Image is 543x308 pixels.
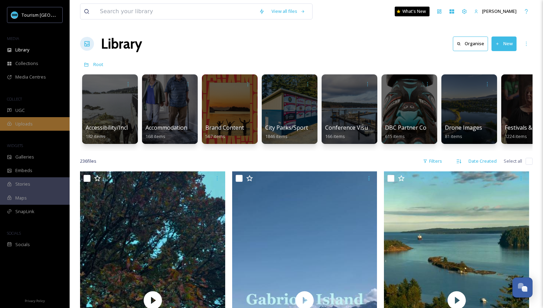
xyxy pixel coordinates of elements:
[419,154,446,168] div: Filters
[445,124,482,139] a: Drone Images81 items
[86,124,144,131] span: Accessibility/Inclusivity
[325,133,345,139] span: 166 items
[465,154,500,168] div: Date Created
[471,5,520,18] a: [PERSON_NAME]
[101,33,142,54] a: Library
[96,4,255,19] input: Search your library
[265,133,288,139] span: 1846 items
[385,124,443,139] a: DBC Partner Contrent615 items
[15,74,46,80] span: Media Centres
[268,5,309,18] a: View all files
[86,133,105,139] span: 182 items
[93,61,103,67] span: Root
[505,133,527,139] span: 1224 items
[265,124,329,131] span: City Parks/Sport Images
[7,96,22,102] span: COLLECT
[15,208,34,215] span: SnapLink
[491,37,517,51] button: New
[15,241,30,248] span: Socials
[265,124,329,139] a: City Parks/Sport Images1846 items
[15,47,29,53] span: Library
[15,107,25,114] span: UGC
[445,133,462,139] span: 81 items
[205,133,225,139] span: 567 items
[11,11,18,18] img: tourism_nanaimo_logo.jpeg
[80,158,96,164] span: 236 file s
[15,167,32,174] span: Embeds
[25,296,45,305] a: Privacy Policy
[86,124,144,139] a: Accessibility/Inclusivity182 items
[325,124,375,139] a: Conference Visuals166 items
[7,143,23,148] span: WIDGETS
[15,121,33,127] span: Uploads
[395,7,430,16] a: What's New
[385,124,443,131] span: DBC Partner Contrent
[205,124,244,131] span: Brand Content
[7,230,21,236] span: SOCIALS
[22,11,84,18] span: Tourism [GEOGRAPHIC_DATA]
[453,37,488,51] button: Organise
[445,124,482,131] span: Drone Images
[15,60,38,67] span: Collections
[15,154,34,160] span: Galleries
[7,36,19,41] span: MEDIA
[385,133,405,139] span: 615 items
[145,124,207,131] span: Accommodations by Biz
[15,195,27,201] span: Maps
[504,158,522,164] span: Select all
[145,133,165,139] span: 168 items
[205,124,244,139] a: Brand Content567 items
[93,60,103,68] a: Root
[512,277,533,298] button: Open Chat
[25,299,45,303] span: Privacy Policy
[15,181,30,187] span: Stories
[482,8,517,14] span: [PERSON_NAME]
[145,124,207,139] a: Accommodations by Biz168 items
[325,124,375,131] span: Conference Visuals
